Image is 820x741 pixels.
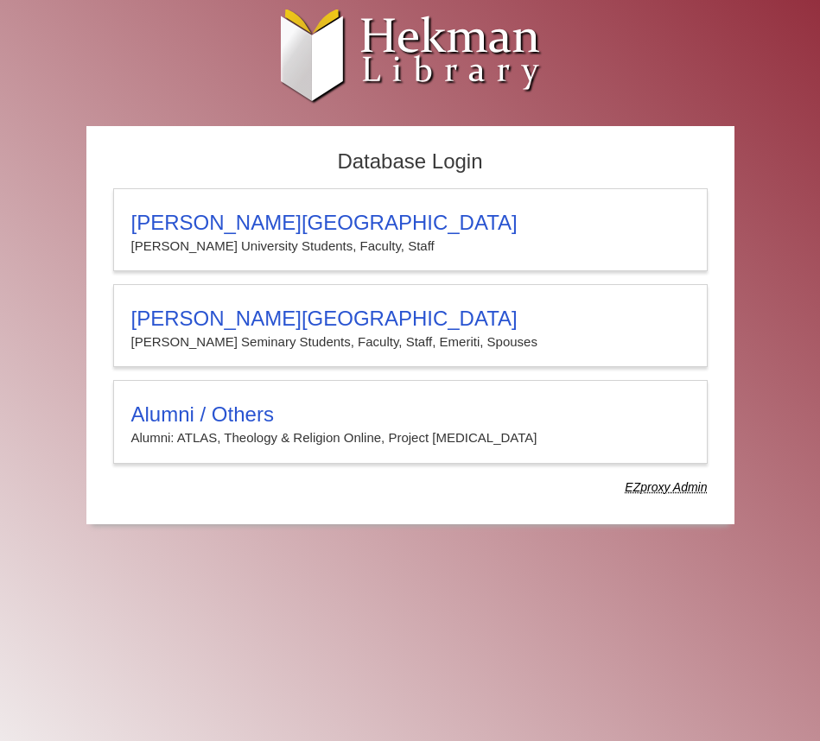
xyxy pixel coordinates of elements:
[113,188,708,271] a: [PERSON_NAME][GEOGRAPHIC_DATA][PERSON_NAME] University Students, Faculty, Staff
[131,307,690,331] h3: [PERSON_NAME][GEOGRAPHIC_DATA]
[113,284,708,367] a: [PERSON_NAME][GEOGRAPHIC_DATA][PERSON_NAME] Seminary Students, Faculty, Staff, Emeriti, Spouses
[131,402,690,449] summary: Alumni / OthersAlumni: ATLAS, Theology & Religion Online, Project [MEDICAL_DATA]
[131,211,690,235] h3: [PERSON_NAME][GEOGRAPHIC_DATA]
[105,144,716,180] h2: Database Login
[131,427,690,449] p: Alumni: ATLAS, Theology & Religion Online, Project [MEDICAL_DATA]
[131,402,690,427] h3: Alumni / Others
[625,480,707,494] dfn: Use Alumni login
[131,235,690,257] p: [PERSON_NAME] University Students, Faculty, Staff
[131,331,690,353] p: [PERSON_NAME] Seminary Students, Faculty, Staff, Emeriti, Spouses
